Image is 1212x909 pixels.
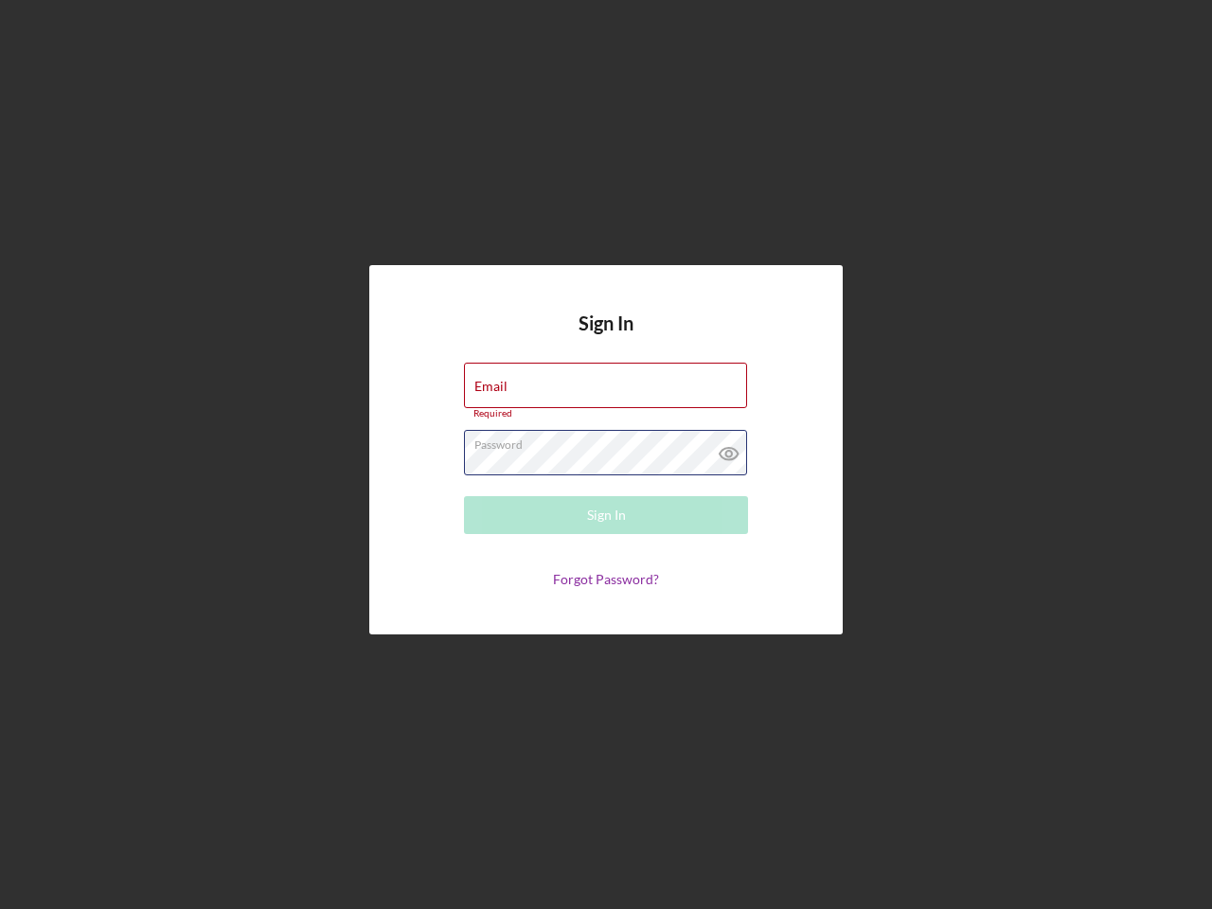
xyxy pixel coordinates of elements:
h4: Sign In [579,312,633,363]
label: Email [474,379,508,394]
div: Required [464,408,748,419]
div: Sign In [587,496,626,534]
label: Password [474,431,747,452]
a: Forgot Password? [553,571,659,587]
button: Sign In [464,496,748,534]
